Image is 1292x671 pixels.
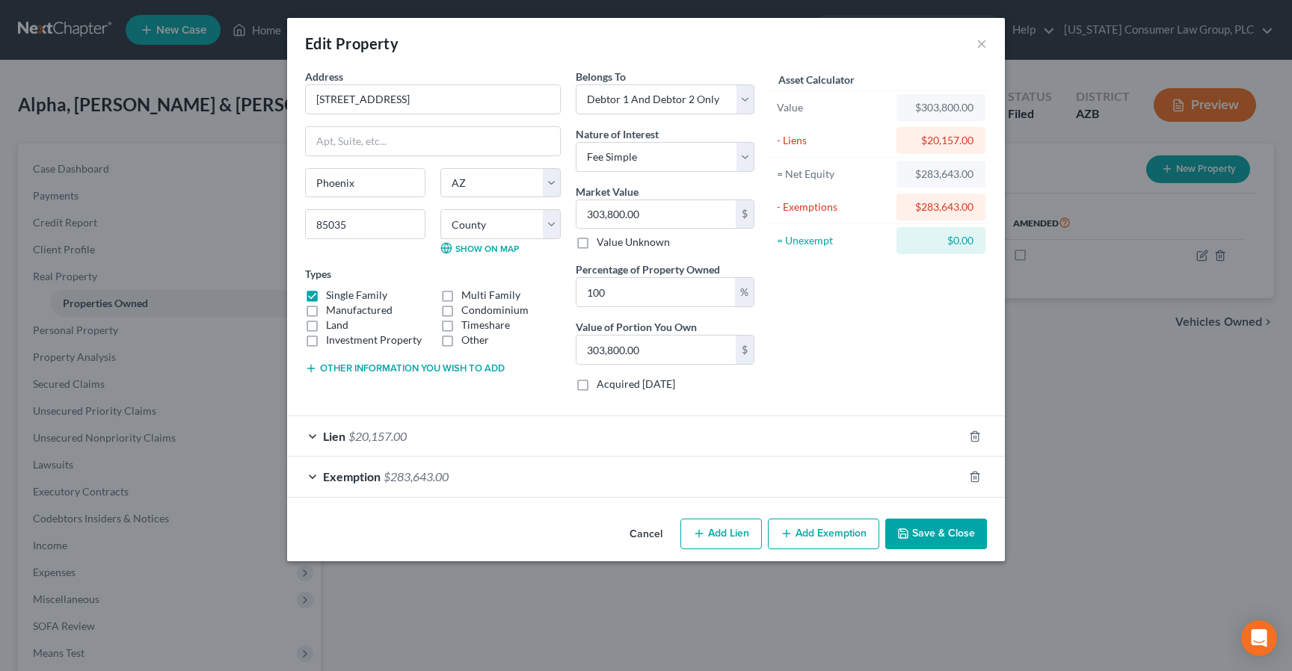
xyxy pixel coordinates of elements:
[777,167,890,182] div: = Net Equity
[777,100,890,115] div: Value
[461,288,520,303] label: Multi Family
[305,70,343,83] span: Address
[618,520,674,550] button: Cancel
[908,233,973,248] div: $0.00
[908,133,973,148] div: $20,157.00
[885,519,987,550] button: Save & Close
[736,335,754,364] div: $
[908,100,973,115] div: $303,800.00
[1241,620,1277,656] div: Open Intercom Messenger
[777,133,890,148] div: - Liens
[306,127,560,155] input: Apt, Suite, etc...
[576,262,720,277] label: Percentage of Property Owned
[576,278,735,306] input: 0.00
[326,303,393,318] label: Manufactured
[768,519,879,550] button: Add Exemption
[908,200,973,214] div: $283,643.00
[326,318,348,333] label: Land
[326,288,387,303] label: Single Family
[384,469,449,483] span: $283,643.00
[323,429,345,443] span: Lien
[306,85,560,114] input: Enter address...
[976,34,987,52] button: ×
[348,429,407,443] span: $20,157.00
[680,519,762,550] button: Add Lien
[461,333,489,347] label: Other
[777,233,890,248] div: = Unexempt
[735,278,754,306] div: %
[305,209,425,239] input: Enter zip...
[306,169,425,197] input: Enter city...
[778,72,855,87] label: Asset Calculator
[323,469,381,483] span: Exemption
[736,200,754,229] div: $
[597,235,670,250] label: Value Unknown
[305,266,331,282] label: Types
[576,319,697,335] label: Value of Portion You Own
[908,167,973,182] div: $283,643.00
[326,333,422,347] label: Investment Property
[305,362,505,374] button: Other information you wish to add
[576,126,659,142] label: Nature of Interest
[305,33,399,54] div: Edit Property
[777,200,890,214] div: - Exemptions
[461,303,529,318] label: Condominium
[576,184,639,200] label: Market Value
[597,377,675,392] label: Acquired [DATE]
[576,200,736,229] input: 0.00
[576,70,626,83] span: Belongs To
[461,318,510,333] label: Timeshare
[576,335,736,364] input: 0.00
[440,242,519,254] a: Show on Map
